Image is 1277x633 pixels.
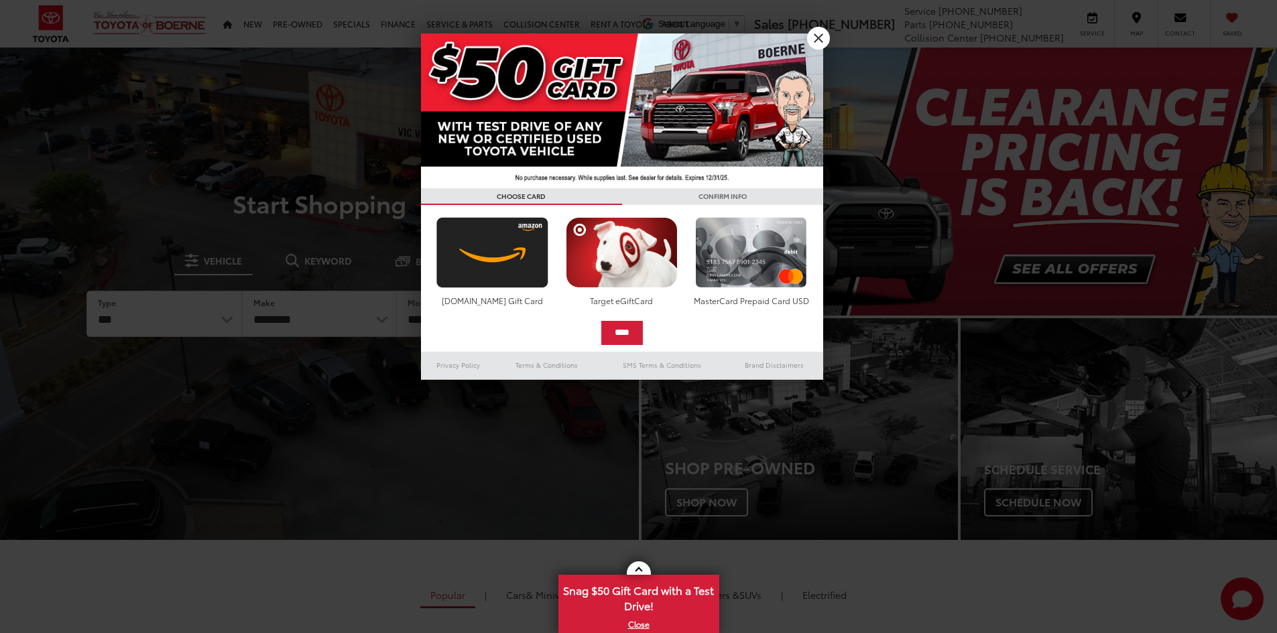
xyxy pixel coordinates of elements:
img: mastercard.png [692,217,810,288]
a: Brand Disclaimers [725,357,823,373]
a: Terms & Conditions [495,357,598,373]
img: targetcard.png [562,217,681,288]
h3: CHOOSE CARD [421,188,622,205]
div: MasterCard Prepaid Card USD [692,295,810,306]
h3: CONFIRM INFO [622,188,823,205]
img: 42635_top_851395.jpg [421,33,823,188]
div: [DOMAIN_NAME] Gift Card [433,295,552,306]
div: Target eGiftCard [562,295,681,306]
span: Snag $50 Gift Card with a Test Drive! [560,576,718,617]
img: amazoncard.png [433,217,552,288]
a: Privacy Policy [421,357,496,373]
a: SMS Terms & Conditions [599,357,725,373]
